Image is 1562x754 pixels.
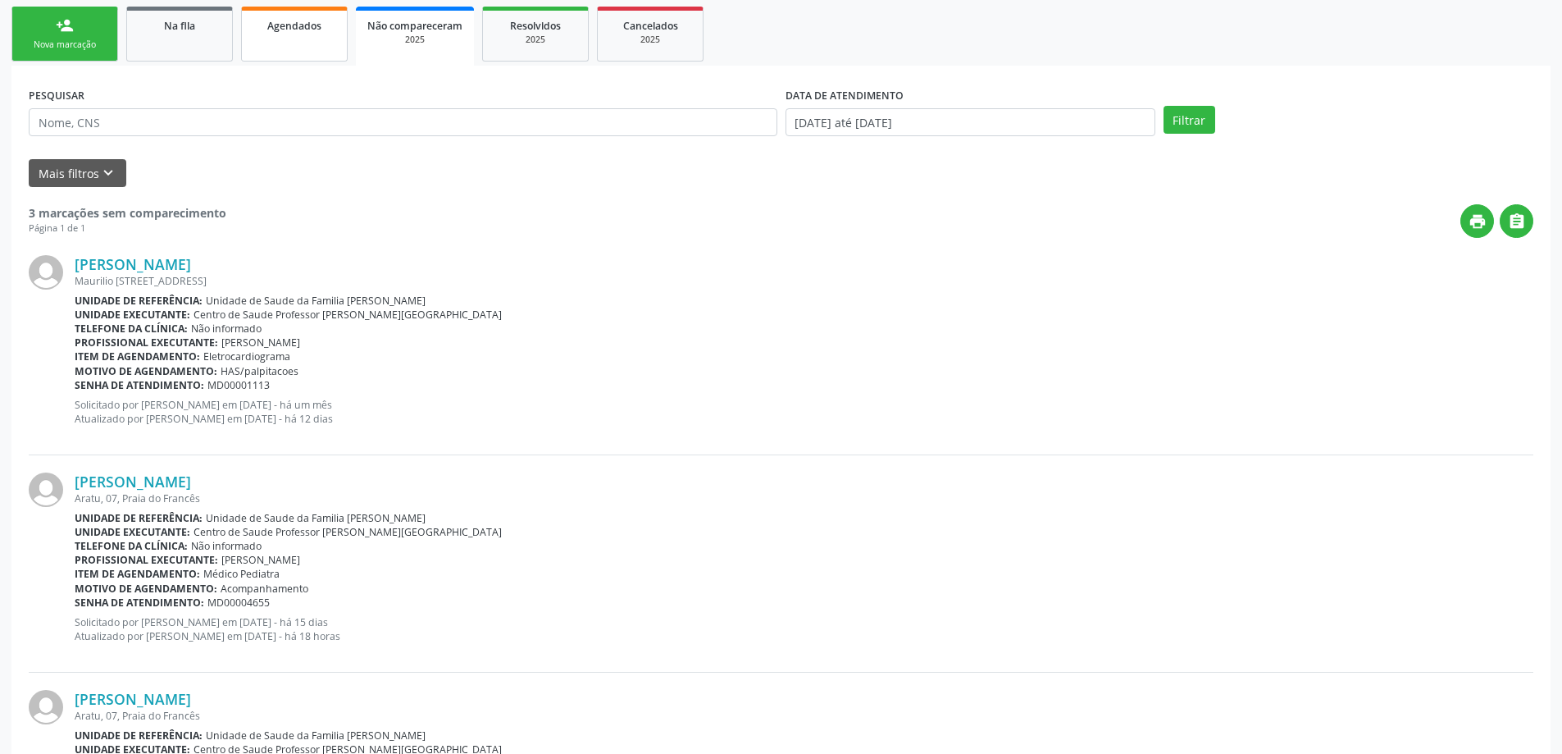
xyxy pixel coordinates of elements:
button: Filtrar [1164,106,1215,134]
i: keyboard_arrow_down [99,164,117,182]
label: PESQUISAR [29,83,84,108]
b: Senha de atendimento: [75,596,204,610]
div: Aratu, 07, Praia do Francês [75,709,1533,723]
span: Na fila [164,19,195,33]
a: [PERSON_NAME] [75,473,191,491]
b: Profissional executante: [75,553,218,567]
button: print [1460,204,1494,238]
b: Unidade executante: [75,525,190,539]
div: 2025 [367,34,462,46]
b: Senha de atendimento: [75,378,204,392]
b: Unidade de referência: [75,511,203,525]
span: HAS/palpitacoes [221,364,298,378]
span: Não informado [191,322,262,336]
span: [PERSON_NAME] [221,553,300,567]
p: Solicitado por [PERSON_NAME] em [DATE] - há 15 dias Atualizado por [PERSON_NAME] em [DATE] - há 1... [75,615,1533,643]
b: Motivo de agendamento: [75,582,217,596]
span: Centro de Saude Professor [PERSON_NAME][GEOGRAPHIC_DATA] [194,525,502,539]
b: Telefone da clínica: [75,322,188,336]
button:  [1500,204,1533,238]
span: Eletrocardiograma [203,350,290,363]
span: Resolvidos [510,19,561,33]
button: Mais filtroskeyboard_arrow_down [29,159,126,188]
div: Aratu, 07, Praia do Francês [75,491,1533,505]
img: img [29,473,63,507]
i:  [1508,212,1526,231]
span: Cancelados [623,19,678,33]
b: Unidade executante: [75,308,190,322]
input: Nome, CNS [29,108,777,136]
span: Unidade de Saude da Familia [PERSON_NAME] [206,729,426,743]
a: [PERSON_NAME] [75,690,191,708]
b: Telefone da clínica: [75,539,188,553]
div: Nova marcação [24,39,106,51]
input: Selecione um intervalo [786,108,1155,136]
b: Unidade de referência: [75,294,203,308]
strong: 3 marcações sem comparecimento [29,205,226,221]
b: Profissional executante: [75,336,218,350]
div: person_add [56,16,74,34]
span: Centro de Saude Professor [PERSON_NAME][GEOGRAPHIC_DATA] [194,308,502,322]
div: 2025 [609,34,691,46]
span: Médico Pediatra [203,567,280,581]
a: [PERSON_NAME] [75,255,191,273]
b: Item de agendamento: [75,350,200,363]
span: Não informado [191,539,262,553]
span: MD00001113 [207,378,270,392]
b: Item de agendamento: [75,567,200,581]
b: Motivo de agendamento: [75,364,217,378]
div: Página 1 de 1 [29,222,226,235]
p: Solicitado por [PERSON_NAME] em [DATE] - há um mês Atualizado por [PERSON_NAME] em [DATE] - há 12... [75,398,1533,426]
span: [PERSON_NAME] [221,336,300,350]
span: Unidade de Saude da Familia [PERSON_NAME] [206,294,426,308]
div: Maurilio [STREET_ADDRESS] [75,274,1533,288]
span: Acompanhamento [221,582,308,596]
span: MD00004655 [207,596,270,610]
i: print [1469,212,1487,231]
b: Unidade de referência: [75,729,203,743]
label: DATA DE ATENDIMENTO [786,83,904,108]
span: Agendados [267,19,321,33]
span: Unidade de Saude da Familia [PERSON_NAME] [206,511,426,525]
span: Não compareceram [367,19,462,33]
img: img [29,255,63,290]
div: 2025 [494,34,576,46]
